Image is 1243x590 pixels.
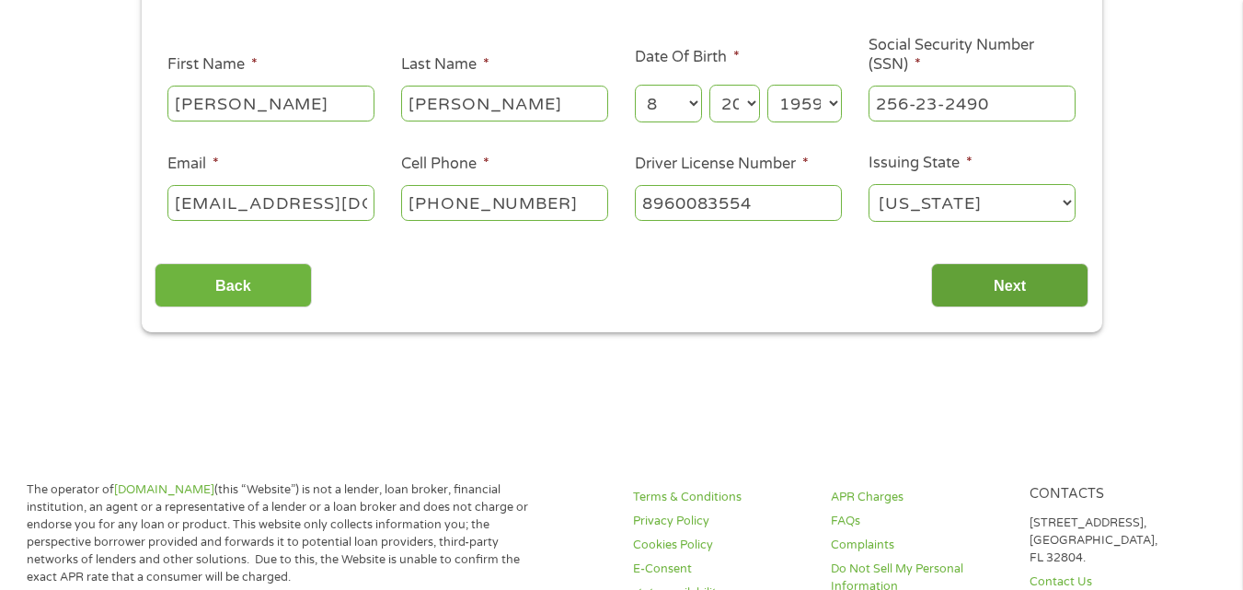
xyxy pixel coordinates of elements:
[401,86,608,121] input: Smith
[401,55,489,75] label: Last Name
[1030,486,1205,503] h4: Contacts
[27,481,539,585] p: The operator of (this “Website”) is not a lender, loan broker, financial institution, an agent or...
[633,489,809,506] a: Terms & Conditions
[831,489,1007,506] a: APR Charges
[931,263,1088,308] input: Next
[633,513,809,530] a: Privacy Policy
[635,48,740,67] label: Date Of Birth
[869,86,1076,121] input: 078-05-1120
[401,155,489,174] label: Cell Phone
[869,154,973,173] label: Issuing State
[831,513,1007,530] a: FAQs
[831,537,1007,554] a: Complaints
[635,155,809,174] label: Driver License Number
[401,185,608,220] input: (541) 754-3010
[155,263,312,308] input: Back
[633,537,809,554] a: Cookies Policy
[167,155,219,174] label: Email
[869,36,1076,75] label: Social Security Number (SSN)
[633,561,809,578] a: E-Consent
[167,86,374,121] input: John
[1030,515,1205,567] p: [STREET_ADDRESS], [GEOGRAPHIC_DATA], FL 32804.
[167,55,258,75] label: First Name
[114,482,214,497] a: [DOMAIN_NAME]
[167,185,374,220] input: john@gmail.com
